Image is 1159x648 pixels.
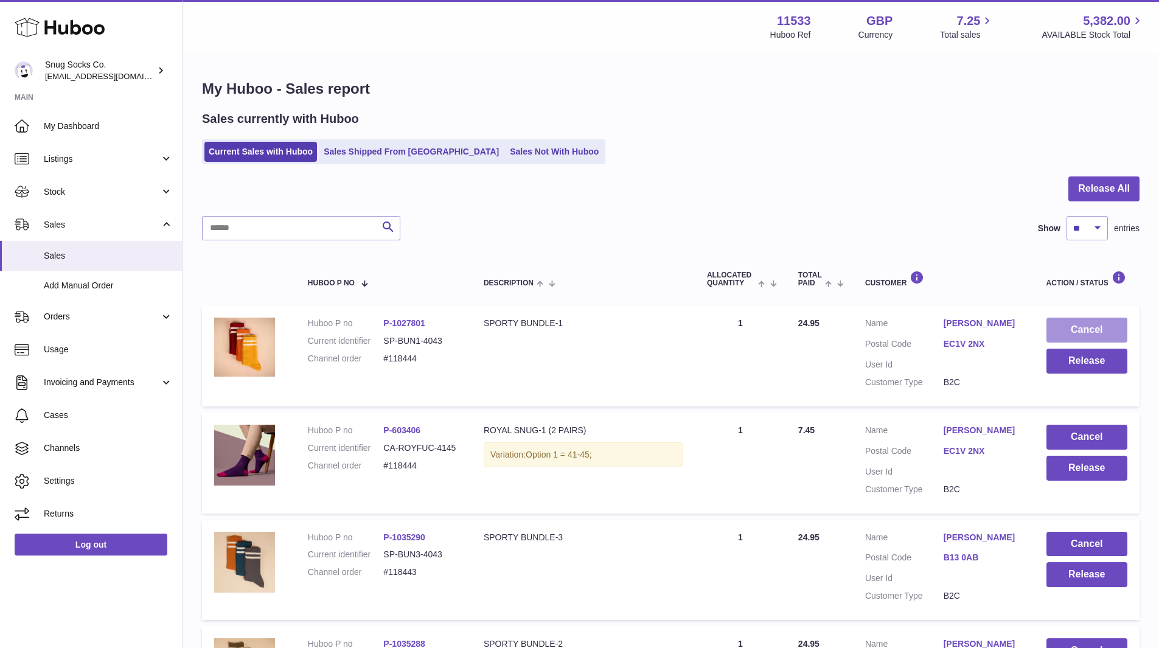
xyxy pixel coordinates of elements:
[15,534,167,556] a: Log out
[484,425,683,436] div: ROYAL SNUG-1 (2 PAIRS)
[944,318,1022,329] a: [PERSON_NAME]
[798,318,820,328] span: 24.95
[44,280,173,291] span: Add Manual Order
[308,549,384,560] dt: Current identifier
[308,442,384,454] dt: Current identifier
[865,532,944,546] dt: Name
[484,532,683,543] div: SPORTY BUNDLE-3
[484,442,683,467] div: Variation:
[204,142,317,162] a: Current Sales with Huboo
[1042,13,1144,41] a: 5,382.00 AVAILABLE Stock Total
[865,271,1022,287] div: Customer
[383,460,459,472] dd: #118444
[526,450,592,459] span: Option 1 = 41-45;
[940,29,994,41] span: Total sales
[1046,425,1127,450] button: Cancel
[865,425,944,439] dt: Name
[944,445,1022,457] a: EC1V 2NX
[45,71,179,81] span: [EMAIL_ADDRESS][DOMAIN_NAME]
[484,318,683,329] div: SPORTY BUNDLE-1
[44,250,173,262] span: Sales
[1046,532,1127,557] button: Cancel
[383,549,459,560] dd: SP-BUN3-4043
[944,552,1022,563] a: B13 0AB
[44,475,173,487] span: Settings
[383,425,420,435] a: P-603406
[798,271,822,287] span: Total paid
[15,61,33,80] img: info@snugsocks.co.uk
[1068,176,1140,201] button: Release All
[44,377,160,388] span: Invoicing and Payments
[383,566,459,578] dd: #118443
[202,111,359,127] h2: Sales currently with Huboo
[1046,562,1127,587] button: Release
[383,442,459,454] dd: CA-ROYFUC-4145
[506,142,603,162] a: Sales Not With Huboo
[957,13,981,29] span: 7.25
[308,425,384,436] dt: Huboo P no
[865,338,944,353] dt: Postal Code
[383,532,425,542] a: P-1035290
[383,335,459,347] dd: SP-BUN1-4043
[944,377,1022,388] dd: B2C
[44,311,160,322] span: Orders
[1046,456,1127,481] button: Release
[1114,223,1140,234] span: entries
[865,445,944,460] dt: Postal Code
[44,219,160,231] span: Sales
[308,279,355,287] span: Huboo P no
[865,573,944,584] dt: User Id
[865,318,944,332] dt: Name
[858,29,893,41] div: Currency
[44,344,173,355] span: Usage
[1046,318,1127,343] button: Cancel
[695,305,786,406] td: 1
[319,142,503,162] a: Sales Shipped From [GEOGRAPHIC_DATA]
[944,338,1022,350] a: EC1V 2NX
[865,484,944,495] dt: Customer Type
[214,318,275,376] img: 115331743864031.jpg
[944,590,1022,602] dd: B2C
[940,13,994,41] a: 7.25 Total sales
[1046,349,1127,374] button: Release
[308,353,384,364] dt: Channel order
[865,590,944,602] dt: Customer Type
[308,318,384,329] dt: Huboo P no
[865,552,944,566] dt: Postal Code
[44,409,173,421] span: Cases
[865,359,944,371] dt: User Id
[1038,223,1060,234] label: Show
[308,460,384,472] dt: Channel order
[1046,271,1127,287] div: Action / Status
[383,318,425,328] a: P-1027801
[777,13,811,29] strong: 11533
[707,271,755,287] span: ALLOCATED Quantity
[1042,29,1144,41] span: AVAILABLE Stock Total
[214,425,275,486] img: ROY-SQ-BR.jpg
[944,484,1022,495] dd: B2C
[484,279,534,287] span: Description
[695,413,786,514] td: 1
[798,532,820,542] span: 24.95
[44,120,173,132] span: My Dashboard
[944,425,1022,436] a: [PERSON_NAME]
[44,186,160,198] span: Stock
[944,532,1022,543] a: [PERSON_NAME]
[865,377,944,388] dt: Customer Type
[770,29,811,41] div: Huboo Ref
[695,520,786,621] td: 1
[308,335,384,347] dt: Current identifier
[45,59,155,82] div: Snug Socks Co.
[798,425,815,435] span: 7.45
[866,13,893,29] strong: GBP
[44,508,173,520] span: Returns
[44,442,173,454] span: Channels
[865,466,944,478] dt: User Id
[214,532,275,593] img: 115331743863768.jpg
[202,79,1140,99] h1: My Huboo - Sales report
[308,532,384,543] dt: Huboo P no
[383,353,459,364] dd: #118444
[308,566,384,578] dt: Channel order
[44,153,160,165] span: Listings
[1083,13,1130,29] span: 5,382.00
